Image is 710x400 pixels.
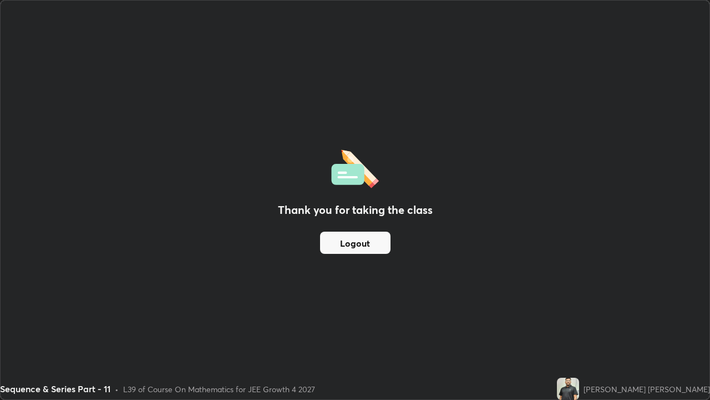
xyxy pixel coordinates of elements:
[331,146,379,188] img: offlineFeedback.1438e8b3.svg
[123,383,315,395] div: L39 of Course On Mathematics for JEE Growth 4 2027
[557,378,579,400] img: 23e7b648e18f4cfeb08ba2c1e7643307.png
[278,202,433,218] h2: Thank you for taking the class
[320,232,390,254] button: Logout
[115,383,119,395] div: •
[584,383,710,395] div: [PERSON_NAME] [PERSON_NAME]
